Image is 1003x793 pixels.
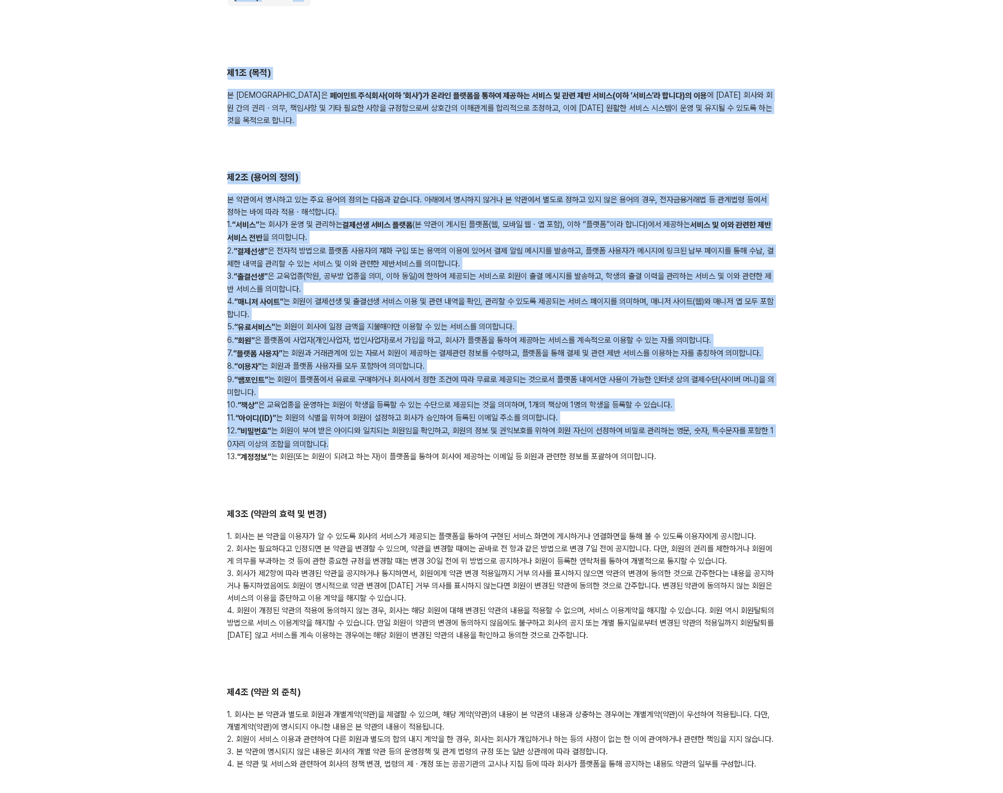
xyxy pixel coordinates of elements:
[234,272,267,281] b: “출결선생”
[228,530,776,641] div: 1. 회사는 본 약관을 이용자가 알 수 있도록 회사의 서비스가 제공되는 플랫폼을 통하여 구현된 서비스 화면에 게시하거나 연결화면을 통해 볼 수 있도록 이용자에게 공시합니다. ...
[234,323,275,332] b: “유료서비스”
[235,414,276,423] b: “아이디(ID)”
[342,220,413,229] b: 결제선생 서비스 플랫폼
[228,508,776,521] h2: 제3조 (약관의 효력 및 변경)
[234,247,267,256] b: “결제선생”
[234,362,261,371] b: “이용자”
[234,336,255,345] b: “회원”
[228,220,771,242] b: 서비스 및 이와 관련한 제반 서비스 전반
[233,349,282,358] b: “플랫폼 사용자”
[234,297,283,306] b: “매니저 사이트”
[228,89,776,126] div: 본 [DEMOGRAPHIC_DATA]은 에 [DATE] 회사와 회원 간의 권리 · 의무, 책임사항 및 기타 필요한 사항을 규정함으로써 상호간의 이해관계를 합리적으로 조정하고,...
[232,220,259,229] b: “서비스”
[237,427,271,436] b: “비밀번호”
[228,708,776,770] div: 1. 회사는 본 약관과 별도로 회원과 개별계약(약관)을 체결할 수 있으며, 해당 계약(약관)의 내용이 본 약관의 내용과 상충하는 경우에는 개별계약(약관)이 우선하여 적용됩니다...
[228,686,776,699] h2: 제4조 (약관 외 준칙)
[238,401,258,410] b: “책상”
[228,171,776,184] h2: 제2조 (용어의 정의)
[228,193,776,463] div: 본 약관에서 명시하고 있는 주요 용어의 정의는 다음과 같습니다. 아래에서 명시하지 않거나 본 약관에서 별도로 정하고 있지 않은 용어의 경우, 전자금융거래법 등 관계법령 등에서...
[234,375,268,384] b: “쌤포인트”
[228,67,776,80] h2: 제1조 (목적)
[237,452,271,461] b: “계정정보”
[330,91,707,100] b: 페이민트 주식회사(이하 ‘회사’)가 온라인 플랫폼을 통하여 제공하는 서비스 및 관련 제반 서비스(이하 ‘서비스’라 합니다)의 이용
